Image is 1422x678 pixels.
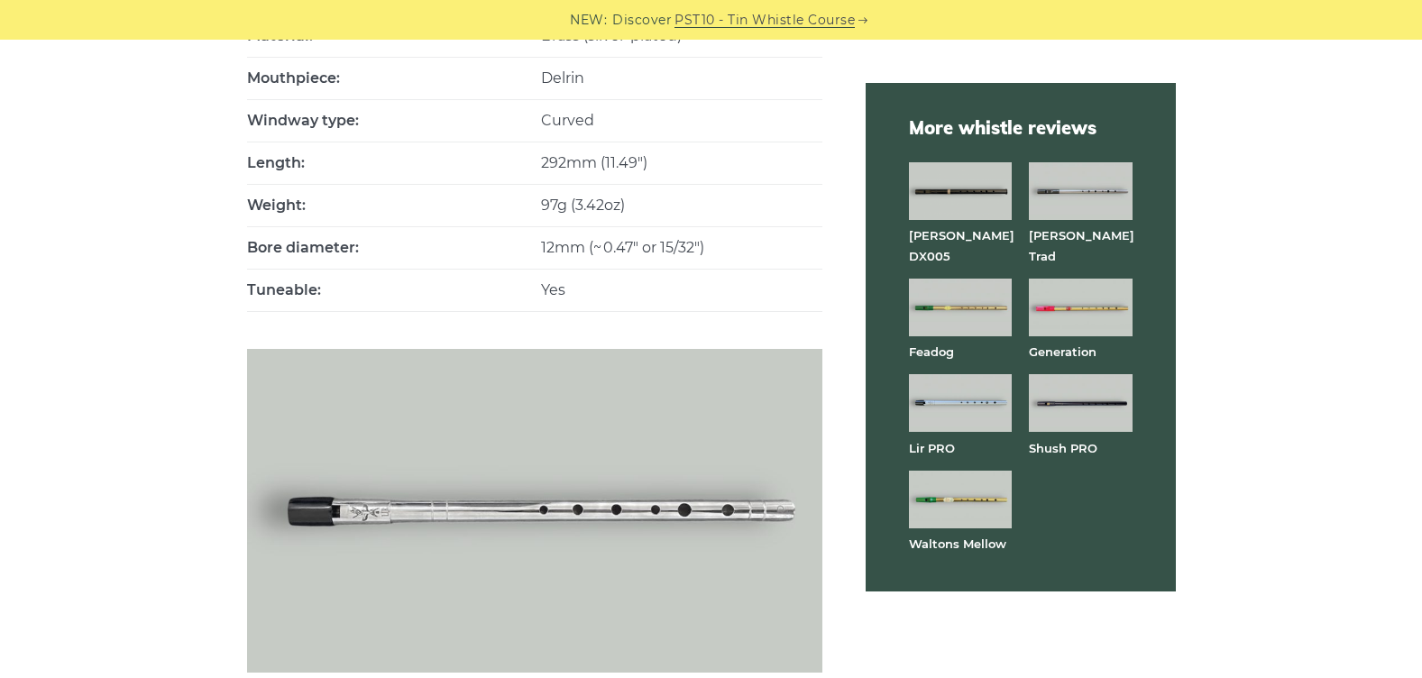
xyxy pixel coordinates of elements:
img: Dixon DX005 tin whistle full front view [909,162,1012,220]
td: 12mm (~ 0.47″ or 15/32″) [541,227,822,270]
img: Lir Silver tin whistle full front view [247,349,822,673]
strong: Bore diameter: [247,239,359,256]
strong: Weight: [247,197,306,214]
strong: Mouthpiece: [247,69,340,87]
td: 292mm (11.49″) [541,142,822,185]
strong: Length: [247,154,305,171]
a: Waltons Mellow [909,536,1006,551]
img: Dixon Trad tin whistle full front view [1029,162,1132,220]
a: Generation [1029,344,1096,359]
a: [PERSON_NAME] Trad [1029,228,1134,262]
img: Generation brass tin whistle full front view [1029,279,1132,336]
span: More whistle reviews [909,115,1133,141]
img: Feadog brass tin whistle full front view [909,279,1012,336]
span: NEW: [570,10,607,31]
td: Delrin [541,58,822,100]
a: Shush PRO [1029,441,1097,455]
td: Yes [541,270,822,312]
a: Feadog [909,344,954,359]
td: Curved [541,100,822,142]
img: Shuh PRO tin whistle full front view [1029,374,1132,432]
span: Discover [612,10,672,31]
a: PST10 - Tin Whistle Course [674,10,855,31]
img: Waltons Mellow tin whistle full front view [909,471,1012,528]
strong: Windway type: [247,112,359,129]
td: 97g (3.42oz) [541,185,822,227]
img: Lir PRO aluminum tin whistle full front view [909,374,1012,432]
strong: Tuneable: [247,281,321,298]
a: [PERSON_NAME] DX005 [909,228,1014,262]
a: Lir PRO [909,441,955,455]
